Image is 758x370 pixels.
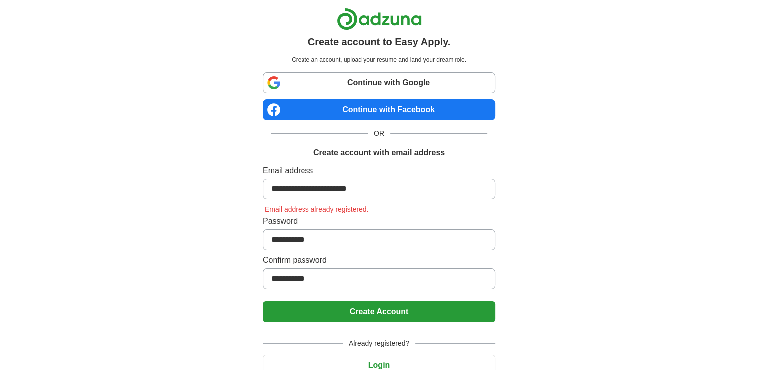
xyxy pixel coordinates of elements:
span: OR [368,128,390,139]
a: Continue with Google [263,72,495,93]
img: Adzuna logo [337,8,422,30]
label: Email address [263,165,495,177]
span: Email address already registered. [263,205,371,213]
span: Already registered? [343,338,415,349]
h1: Create account with email address [313,147,445,159]
h1: Create account to Easy Apply. [308,34,451,49]
p: Create an account, upload your resume and land your dream role. [265,55,493,64]
a: Continue with Facebook [263,99,495,120]
label: Confirm password [263,254,495,266]
label: Password [263,215,495,227]
a: Login [263,361,495,369]
button: Create Account [263,301,495,322]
